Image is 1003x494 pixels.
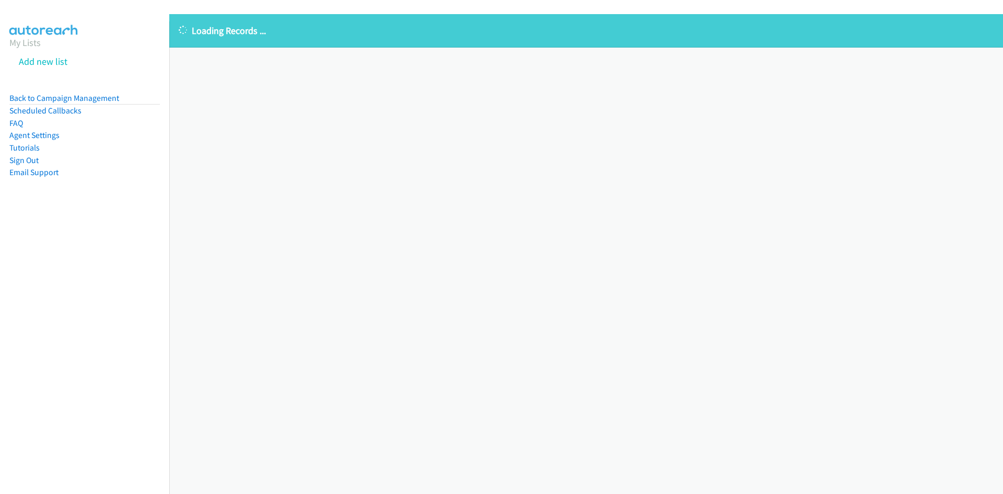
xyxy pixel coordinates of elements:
a: Scheduled Callbacks [9,106,81,116]
a: Tutorials [9,143,40,153]
p: Loading Records ... [179,24,994,38]
a: Email Support [9,167,59,177]
a: Agent Settings [9,130,60,140]
a: Back to Campaign Management [9,93,119,103]
a: FAQ [9,118,23,128]
a: My Lists [9,37,41,49]
a: Add new list [19,55,67,67]
a: Sign Out [9,155,39,165]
